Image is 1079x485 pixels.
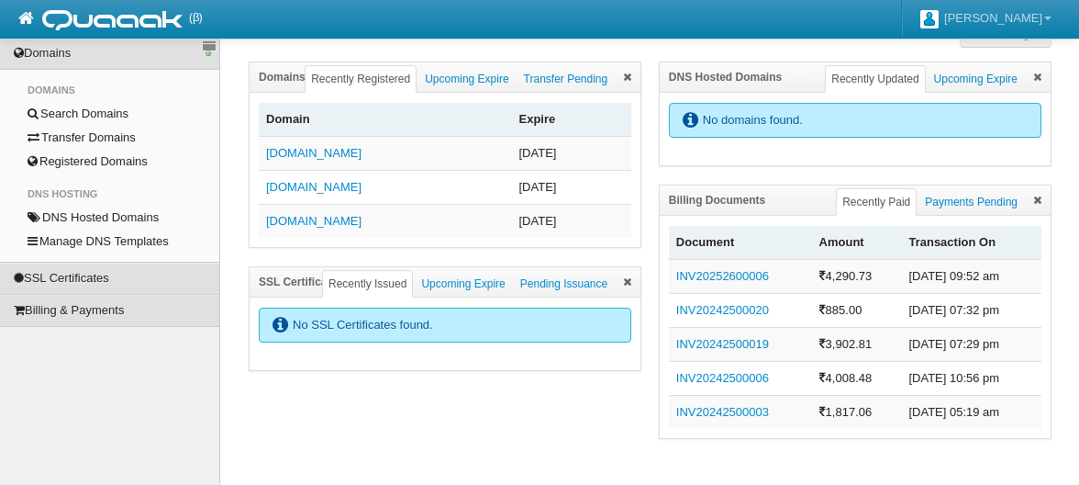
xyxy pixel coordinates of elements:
[415,270,511,298] a: Upcoming Expire
[676,371,769,385] a: INV20242500006
[189,1,203,34] span: (β)
[259,71,306,84] span: Domains
[901,260,1041,294] td: [DATE] 09:52 am
[901,226,1041,260] th: Transaction On
[266,180,362,194] a: [DOMAIN_NAME]
[293,317,433,333] span: No SSL Certificates found.
[14,230,206,254] a: Manage DNS Templates
[511,205,631,239] td: [DATE]
[812,226,902,260] th: Amount
[669,71,782,84] span: DNS Hosted Domains
[901,294,1041,328] td: [DATE] 07:32 pm
[669,194,765,207] span: Billing Documents
[14,126,206,150] a: Transfer Domains
[819,406,826,418] i: INR
[825,65,925,93] a: Recently Updated
[812,294,902,328] td: 885.00
[14,150,206,174] a: Registered Domains
[819,270,826,282] i: INR
[703,112,803,129] span: No domains found.
[812,328,902,362] td: 3,902.81
[322,270,413,298] a: Recently Issued
[514,270,614,298] a: Pending Issuance
[669,226,812,260] th: Document
[901,362,1041,396] td: [DATE] 10:56 pm
[812,260,902,294] td: 4,290.73
[305,65,417,93] a: Recently Registered
[901,328,1041,362] td: [DATE] 07:29 pm
[511,103,631,137] th: Expire
[259,276,343,288] span: SSL Certificates
[819,372,826,384] i: INR
[418,65,515,93] a: Upcoming Expire
[202,41,217,54] a: Sidebar switch
[259,103,511,137] th: Domain
[812,396,902,430] td: 1,817.06
[676,405,769,419] a: INV20242500003
[676,337,769,351] a: INV20242500019
[266,146,362,160] a: [DOMAIN_NAME]
[14,102,206,126] a: Search Domains
[819,338,826,350] i: INR
[918,188,1024,216] a: Payments Pending
[266,214,362,228] a: [DOMAIN_NAME]
[676,269,769,283] a: INV20252600006
[676,303,769,317] a: INV20242500020
[14,182,206,206] li: DNS Hosting
[14,78,206,102] li: Domains
[812,362,902,396] td: 4,008.48
[819,304,826,316] i: INR
[14,206,206,230] a: DNS Hosted Domains
[511,171,631,205] td: [DATE]
[836,188,917,216] a: Recently Paid
[511,137,631,171] td: [DATE]
[901,396,1041,430] td: [DATE] 05:19 am
[517,65,615,93] a: Transfer Pending
[928,65,1024,93] a: Upcoming Expire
